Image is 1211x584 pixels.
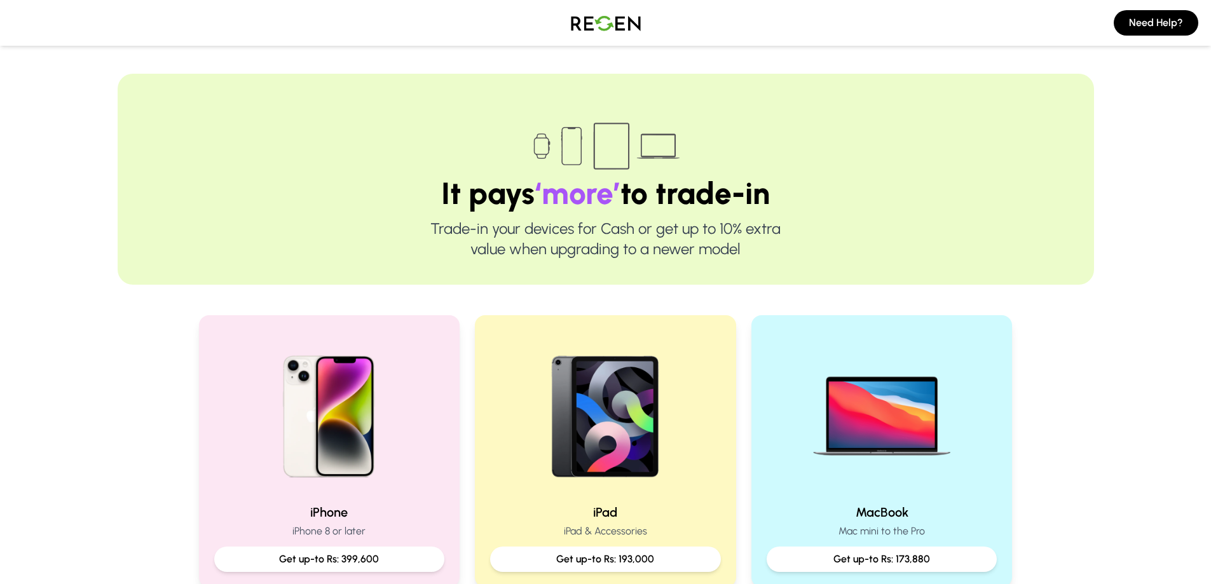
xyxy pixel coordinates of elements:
h2: MacBook [767,503,997,521]
p: Get up-to Rs: 399,600 [224,552,435,567]
p: iPad & Accessories [490,524,721,539]
img: MacBook [800,330,963,493]
h2: iPad [490,503,721,521]
img: Logo [561,5,650,41]
span: ‘more’ [535,175,620,212]
img: Trade-in devices [526,114,685,178]
h1: It pays to trade-in [158,178,1053,208]
h2: iPhone [214,503,445,521]
img: iPad [524,330,687,493]
p: Trade-in your devices for Cash or get up to 10% extra value when upgrading to a newer model [158,219,1053,259]
button: Need Help? [1114,10,1198,36]
p: Get up-to Rs: 173,880 [777,552,987,567]
p: iPhone 8 or later [214,524,445,539]
img: iPhone [248,330,411,493]
p: Mac mini to the Pro [767,524,997,539]
p: Get up-to Rs: 193,000 [500,552,711,567]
